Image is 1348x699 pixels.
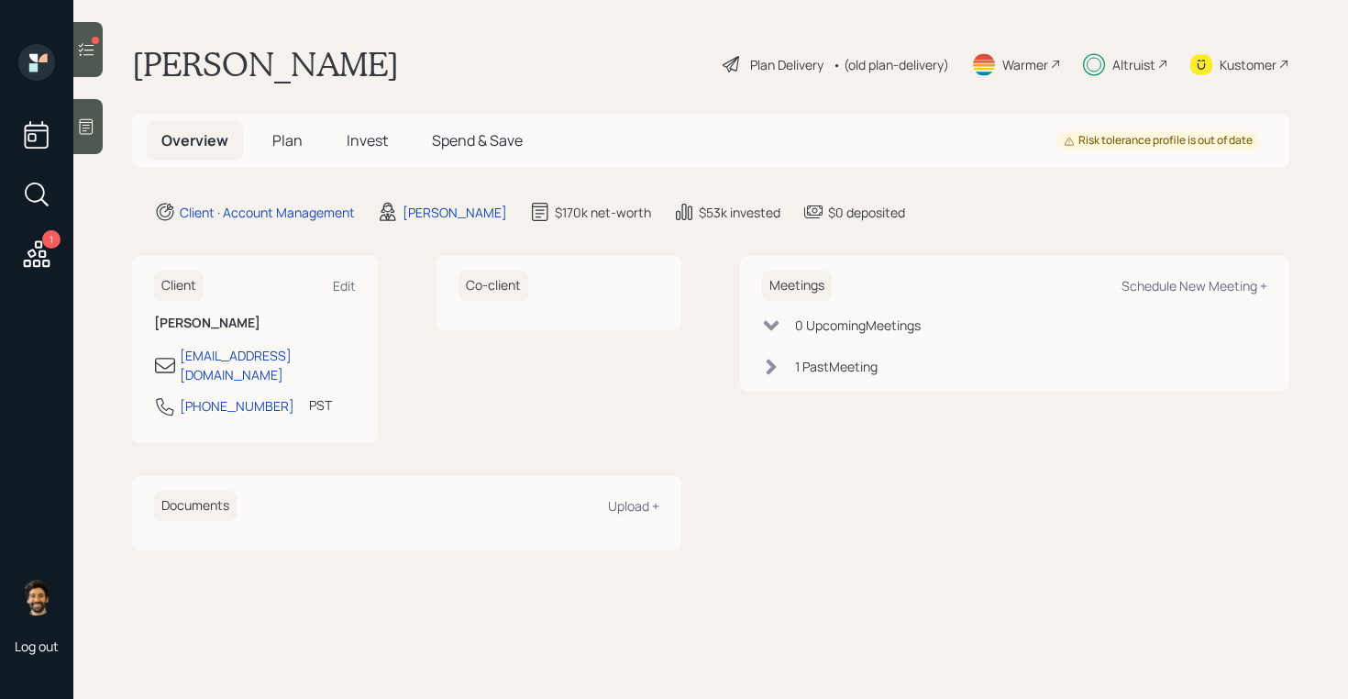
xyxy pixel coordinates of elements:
[180,346,356,384] div: [EMAIL_ADDRESS][DOMAIN_NAME]
[132,44,399,84] h1: [PERSON_NAME]
[18,579,55,616] img: eric-schwartz-headshot.png
[1064,133,1253,149] div: Risk tolerance profile is out of date
[555,203,651,222] div: $170k net-worth
[347,130,388,150] span: Invest
[42,230,61,249] div: 1
[154,316,356,331] h6: [PERSON_NAME]
[403,203,507,222] div: [PERSON_NAME]
[1220,55,1276,74] div: Kustomer
[608,497,659,515] div: Upload +
[272,130,303,150] span: Plan
[699,203,780,222] div: $53k invested
[828,203,905,222] div: $0 deposited
[154,491,237,521] h6: Documents
[795,357,878,376] div: 1 Past Meeting
[154,271,204,301] h6: Client
[750,55,823,74] div: Plan Delivery
[762,271,832,301] h6: Meetings
[795,316,921,335] div: 0 Upcoming Meeting s
[1121,277,1267,294] div: Schedule New Meeting +
[459,271,528,301] h6: Co-client
[161,130,228,150] span: Overview
[1112,55,1155,74] div: Altruist
[180,203,355,222] div: Client · Account Management
[833,55,949,74] div: • (old plan-delivery)
[432,130,523,150] span: Spend & Save
[333,277,356,294] div: Edit
[309,395,332,415] div: PST
[15,638,59,655] div: Log out
[180,396,294,416] div: [PHONE_NUMBER]
[1002,55,1048,74] div: Warmer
